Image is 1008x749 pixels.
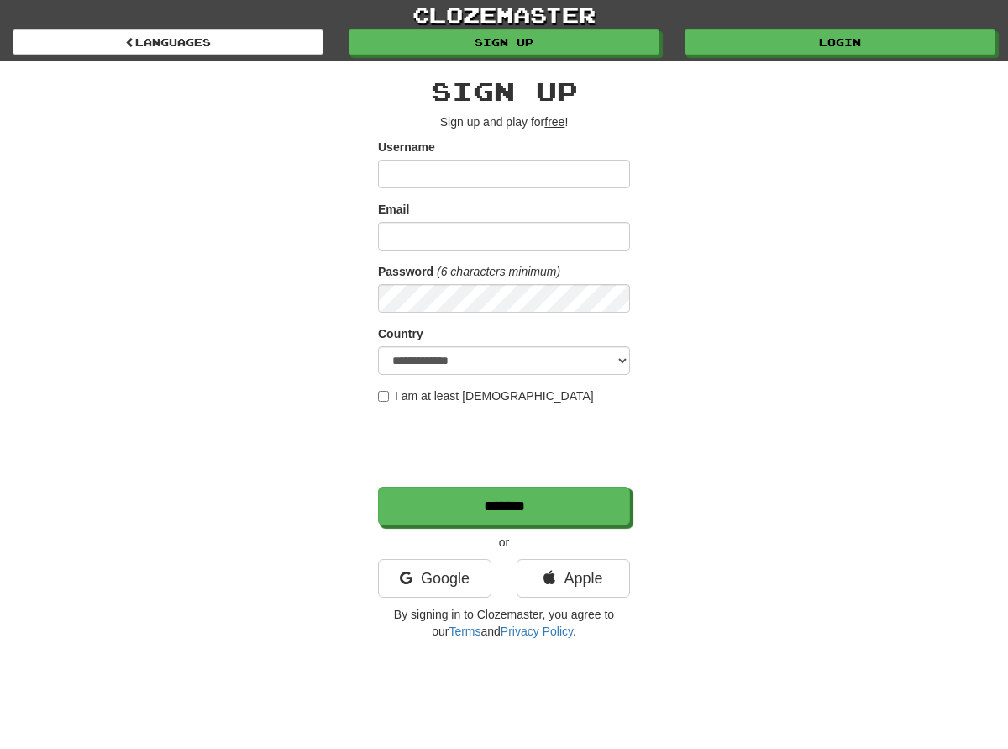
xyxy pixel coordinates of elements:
[517,559,630,598] a: Apple
[437,265,560,278] em: (6 characters minimum)
[378,391,389,402] input: I am at least [DEMOGRAPHIC_DATA]
[378,201,409,218] label: Email
[13,29,323,55] a: Languages
[378,559,491,598] a: Google
[378,388,594,404] label: I am at least [DEMOGRAPHIC_DATA]
[501,625,573,638] a: Privacy Policy
[378,263,433,280] label: Password
[449,625,480,638] a: Terms
[378,413,633,478] iframe: reCAPTCHA
[378,534,630,551] p: or
[378,113,630,130] p: Sign up and play for !
[544,115,564,129] u: free
[378,139,435,156] label: Username
[378,77,630,105] h2: Sign up
[378,606,630,640] p: By signing in to Clozemaster, you agree to our and .
[685,29,995,55] a: Login
[378,325,423,342] label: Country
[349,29,659,55] a: Sign up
